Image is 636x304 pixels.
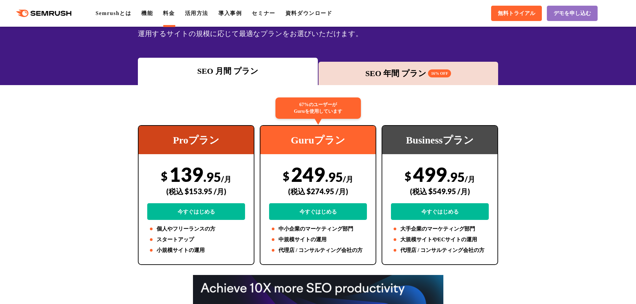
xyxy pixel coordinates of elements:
li: 代理店 / コンサルティング会社の方 [391,246,489,254]
div: SEO 年間 プラン [322,67,495,79]
span: 16% OFF [428,69,451,77]
div: Proプラン [139,126,254,154]
li: 中小企業のマーケティング部門 [269,225,367,233]
div: 249 [269,163,367,220]
div: Businessプラン [382,126,497,154]
li: 大手企業のマーケティング部門 [391,225,489,233]
span: /月 [465,175,475,184]
div: (税込 $549.95 /月) [391,180,489,203]
span: $ [161,169,168,183]
div: 67%のユーザーが Guruを使用しています [275,97,361,119]
a: 導入事例 [218,10,242,16]
li: 小規模サイトの運用 [147,246,245,254]
a: Semrushとは [95,10,131,16]
li: 中規模サイトの運用 [269,236,367,244]
span: .95 [325,169,343,185]
span: .95 [447,169,465,185]
a: 無料トライアル [491,6,542,21]
span: 無料トライアル [498,10,535,17]
span: /月 [343,175,353,184]
a: 今すぐはじめる [391,203,489,220]
div: SEO 月間 プラン [141,65,314,77]
div: (税込 $153.95 /月) [147,180,245,203]
a: 機能 [141,10,153,16]
span: $ [283,169,289,183]
a: セミナー [252,10,275,16]
div: Guruプラン [260,126,376,154]
a: 活用方法 [185,10,208,16]
a: 今すぐはじめる [269,203,367,220]
a: 料金 [163,10,175,16]
div: SEOの3つの料金プランから、広告・SNS・市場調査ツールキットをご用意しています。業務領域や会社の規模、運用するサイトの規模に応じて最適なプランをお選びいただけます。 [138,16,498,40]
a: 資料ダウンロード [285,10,333,16]
li: 大規模サイトやECサイトの運用 [391,236,489,244]
li: スタートアップ [147,236,245,244]
a: 今すぐはじめる [147,203,245,220]
div: 499 [391,163,489,220]
span: .95 [203,169,221,185]
span: $ [405,169,411,183]
span: デモを申し込む [554,10,591,17]
a: デモを申し込む [547,6,598,21]
li: 個人やフリーランスの方 [147,225,245,233]
li: 代理店 / コンサルティング会社の方 [269,246,367,254]
div: (税込 $274.95 /月) [269,180,367,203]
div: 139 [147,163,245,220]
span: /月 [221,175,231,184]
